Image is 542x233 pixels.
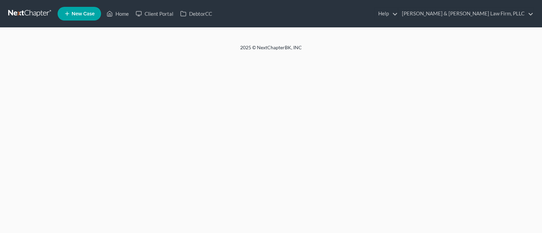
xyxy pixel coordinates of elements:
a: Help [375,8,398,20]
a: [PERSON_NAME] & [PERSON_NAME] Law Firm, PLLC [398,8,533,20]
new-legal-case-button: New Case [58,7,101,21]
a: Home [103,8,132,20]
a: DebtorCC [177,8,215,20]
div: 2025 © NextChapterBK, INC [76,44,466,56]
a: Client Portal [132,8,177,20]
